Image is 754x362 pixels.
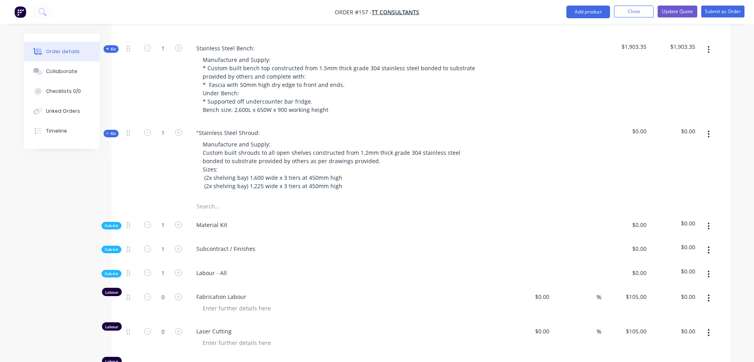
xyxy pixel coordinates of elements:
span: Sub-kit [105,223,118,229]
span: $0.00 [604,127,647,135]
div: Linked Orders [46,108,80,115]
div: Material Kit [190,219,234,231]
div: Labour [102,288,122,296]
a: TT Consultants [372,8,419,16]
span: Sub-kit [105,246,118,252]
span: Kit [106,131,116,137]
span: Order #157 - [335,8,372,16]
div: Order details [46,48,80,55]
span: $0.00 [604,269,647,277]
span: Laser Cutting [196,327,501,335]
div: Collaborate [46,68,77,75]
div: "Stainless Steel Shroud: [190,127,266,139]
img: Factory [14,6,26,18]
div: Subcontract / Finishes [190,243,262,254]
button: Checklists 0/0 [24,81,100,101]
button: Submit as Order [701,6,744,17]
span: $0.00 [604,221,647,229]
button: Order details [24,42,100,62]
div: Timeline [46,127,67,135]
span: $0.00 [604,245,647,253]
span: $0.00 [653,219,695,227]
button: Add product [566,6,610,18]
div: Manufacture and Supply: Custom built shrouds to all open shelves constructed from 1.2mm thick gra... [196,139,488,192]
span: Sub-kit [105,271,118,277]
button: Update Quote [658,6,697,17]
button: Timeline [24,121,100,141]
button: Kit [104,45,119,53]
button: Linked Orders [24,101,100,121]
div: Labour - All [190,267,233,279]
span: % [597,327,601,336]
span: $0.00 [653,243,695,251]
button: Kit [104,130,119,137]
button: Close [614,6,654,17]
span: Kit [106,46,116,52]
div: Manufacture and Supply: * Custom built bench top constructed from 1.5mm thick grade 304 stainless... [196,54,488,116]
div: Labour [102,322,122,331]
span: $0.00 [653,127,695,135]
span: $1,903.35 [604,42,647,51]
button: Collaborate [24,62,100,81]
div: Checklists 0/0 [46,88,81,95]
span: Fabrication Labour [196,293,501,301]
span: $0.00 [653,267,695,275]
div: Stainless Steel Bench: [190,42,261,54]
span: $1,903.35 [653,42,695,51]
span: % [597,293,601,302]
input: Search... [196,198,355,214]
